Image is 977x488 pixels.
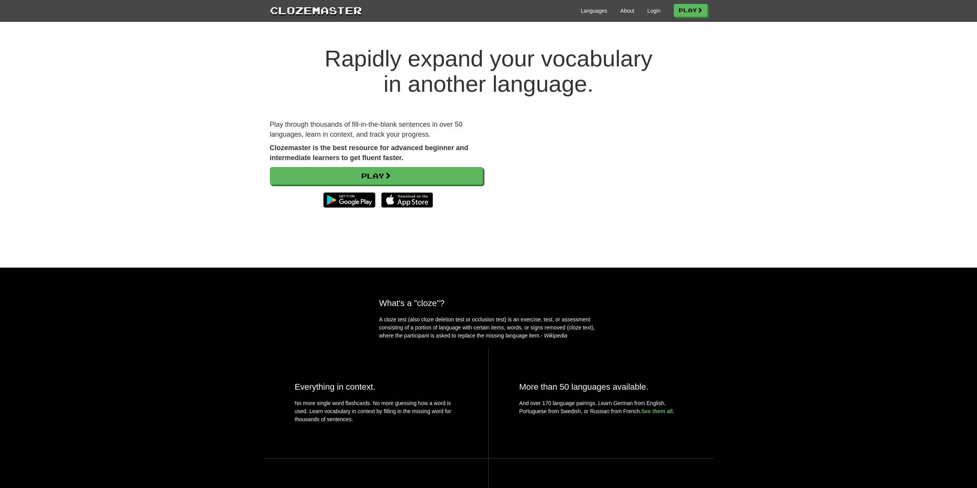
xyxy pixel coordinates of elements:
a: Clozemaster [270,3,362,17]
a: Login [647,7,660,15]
h2: More than 50 languages available. [519,382,683,392]
em: - Wikipedia [541,333,567,339]
a: Play [674,4,708,17]
a: Languages [581,7,607,15]
a: About [620,7,635,15]
img: Get it on Google Play [319,189,379,212]
h2: What's a "cloze"? [379,298,598,308]
p: Play through thousands of fill-in-the-blank sentences in over 50 languages, learn in context, and... [270,120,483,139]
img: Download_on_the_App_Store_Badge_US-UK_135x40-25178aeef6eb6b83b96f5f2d004eda3bffbb37122de64afbaef7... [381,192,433,208]
a: See them all. [641,408,674,414]
h2: Everything in context. [295,382,458,392]
p: And over 170 language pairings. Learn German from English, Portuguese from Swedish, or Russian fr... [519,399,683,415]
a: Play [270,167,483,185]
strong: Clozemaster is the best resource for advanced beginner and intermediate learners to get fluent fa... [270,144,468,162]
p: A cloze test (also cloze deletion test or occlusion test) is an exercise, test, or assessment con... [379,316,598,340]
p: No more single word flashcards. No more guessing how a word is used. Learn vocabulary in context ... [295,399,458,427]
